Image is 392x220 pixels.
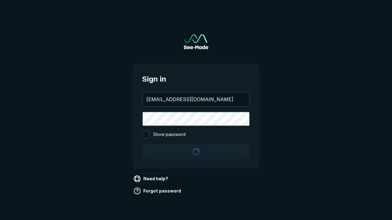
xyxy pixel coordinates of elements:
input: your@email.com [143,93,249,106]
a: Forgot password [132,186,183,196]
a: Go to sign in [184,34,208,49]
a: Need help? [132,174,171,184]
img: See-Mode Logo [184,34,208,49]
span: Show password [153,131,186,138]
span: Sign in [142,74,250,85]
